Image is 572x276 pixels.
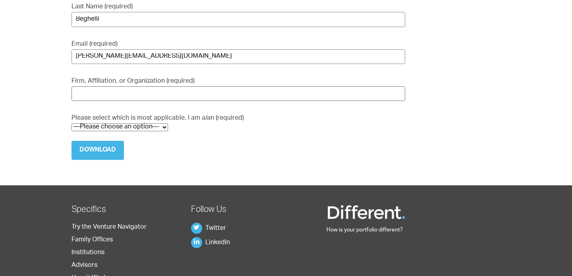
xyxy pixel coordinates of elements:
[71,123,168,131] select: Please select which is most applicable. I am a/an (required)
[71,224,147,231] a: Try the Venture Navigator
[327,204,406,220] img: Different Funds
[71,237,113,243] a: Family Offices
[71,114,405,131] label: Please select which is most applicable. I am a/an (required)
[327,225,500,235] p: How is your portfolio different?
[71,77,405,101] label: Firm, Affiliation, or Organization (required)
[191,225,226,232] a: Twitter
[71,204,183,216] h2: Specifics
[71,262,97,269] a: Advisors
[71,250,104,256] a: Institutions
[71,40,405,64] label: Email (required)
[191,204,303,216] h2: Follow Us
[71,141,124,160] input: Download
[71,86,405,101] input: Firm, Affiliation, or Organization (required)
[71,49,405,64] input: Email (required)
[191,240,230,246] a: LinkedIn
[71,12,405,27] input: Last Name (required)
[71,2,405,27] label: Last Name (required)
